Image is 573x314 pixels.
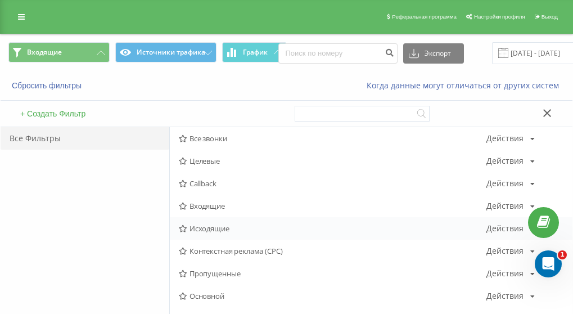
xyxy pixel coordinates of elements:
button: Источники трафика [115,42,216,62]
span: Все звонки [179,134,486,142]
span: Основной [179,292,486,300]
span: График [243,48,268,56]
span: Входящие [27,48,62,57]
span: Целевые [179,157,486,165]
div: Действия [486,225,524,232]
button: Экспорт [403,43,464,64]
span: Реферальная программа [392,14,457,20]
span: Выход [542,14,558,20]
div: Действия [486,134,524,142]
span: Настройки профиля [474,14,525,20]
button: Входящие [8,42,110,62]
button: + Создать Фильтр [17,109,89,119]
div: Действия [486,247,524,255]
span: Входящие [179,202,486,210]
span: Исходящие [179,225,486,232]
div: Действия [486,270,524,277]
input: Поиск по номеру [278,43,398,64]
span: 1 [558,250,567,259]
iframe: Intercom live chat [535,250,562,277]
span: Callback [179,180,486,187]
div: Действия [486,202,524,210]
span: Пропущенные [179,270,486,277]
button: График [222,42,287,62]
span: Контекстная реклама (CPC) [179,247,486,255]
div: Действия [486,180,524,187]
button: Закрыть [539,108,556,120]
div: Действия [486,292,524,300]
button: Сбросить фильтры [8,80,87,91]
div: Действия [486,157,524,165]
div: Все Фильтры [1,127,169,150]
a: Когда данные могут отличаться от других систем [367,80,565,91]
